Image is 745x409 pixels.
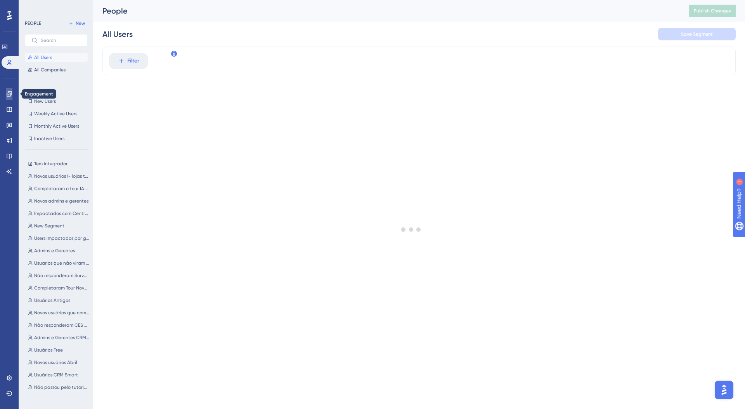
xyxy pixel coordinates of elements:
[25,246,92,255] button: Admins e Gerentes
[25,65,88,75] button: All Companies
[34,67,66,73] span: All Companies
[34,322,89,328] span: Não responderam CES Distribuição (adm e gerente)
[34,235,89,241] span: Users impactados por guide Carteira Dashboard
[34,359,77,366] span: Novos usuários Abril
[41,38,81,43] input: Search
[34,198,88,204] span: Novos admins e gerentes
[102,29,133,40] div: All Users
[34,135,64,142] span: Inactive Users
[25,196,92,206] button: Novos admins e gerentes
[34,98,56,104] span: New Users
[25,234,92,243] button: Users impactados por guide Carteira Dashboard
[658,28,736,40] button: Save Segment
[102,5,670,16] div: People
[34,185,89,192] span: Completaram o tour IA CRM
[34,111,77,117] span: Weekly Active Users
[34,285,89,291] span: Completaram Tour Nova View Listagem
[34,248,75,254] span: Admins e Gerentes
[681,31,713,37] span: Save Segment
[25,121,88,131] button: Monthly Active Users
[25,184,92,193] button: Completaram o tour IA CRM
[25,109,88,118] button: Weekly Active Users
[76,20,85,26] span: New
[25,134,88,143] button: Inactive Users
[25,333,92,342] button: Admins e Gerentes CRM Smart
[34,161,68,167] span: Tem integrador
[689,5,736,17] button: Publish Changes
[25,172,92,181] button: Novos usuários (- lojas testes)
[25,53,88,62] button: All Users
[34,310,89,316] span: Novos usuários que completaram todo o tour
[25,345,92,355] button: Usuários Free
[34,272,89,279] span: Não responderam Survey Kanban
[25,258,92,268] button: Usuarios que não viram o tour Introdução a Carteira e Extrato
[25,159,92,168] button: Tem integrador
[34,173,89,179] span: Novos usuários (- lojas testes)
[25,271,92,280] button: Não responderam Survey Kanban
[34,54,52,61] span: All Users
[25,358,92,367] button: Novos usuários Abril
[25,321,92,330] button: Não responderam CES Distribuição (adm e gerente)
[694,8,731,14] span: Publish Changes
[18,2,49,11] span: Need Help?
[25,308,92,317] button: Novos usuários que completaram todo o tour
[34,260,89,266] span: Usuarios que não viram o tour Introdução a Carteira e Extrato
[54,4,56,10] div: 1
[25,370,92,380] button: Usuários CRM Smart
[712,378,736,402] iframe: UserGuiding AI Assistant Launcher
[34,384,89,390] span: Não passou pelo tutorial Distribuição por Fila comum
[25,296,92,305] button: Usuários Antigos
[34,297,70,303] span: Usuários Antigos
[34,347,63,353] span: Usuários Free
[34,123,79,129] span: Monthly Active Users
[34,334,89,341] span: Admins e Gerentes CRM Smart
[25,97,88,106] button: New Users
[25,20,41,26] div: PEOPLE
[25,221,92,230] button: New Segment
[66,19,88,28] button: New
[25,209,92,218] button: Impactados com Central de pagamentos
[34,210,89,217] span: Impactados com Central de pagamentos
[25,283,92,293] button: Completaram Tour Nova View Listagem
[25,383,92,392] button: Não passou pelo tutorial Distribuição por Fila comum
[34,372,78,378] span: Usuários CRM Smart
[34,223,64,229] span: New Segment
